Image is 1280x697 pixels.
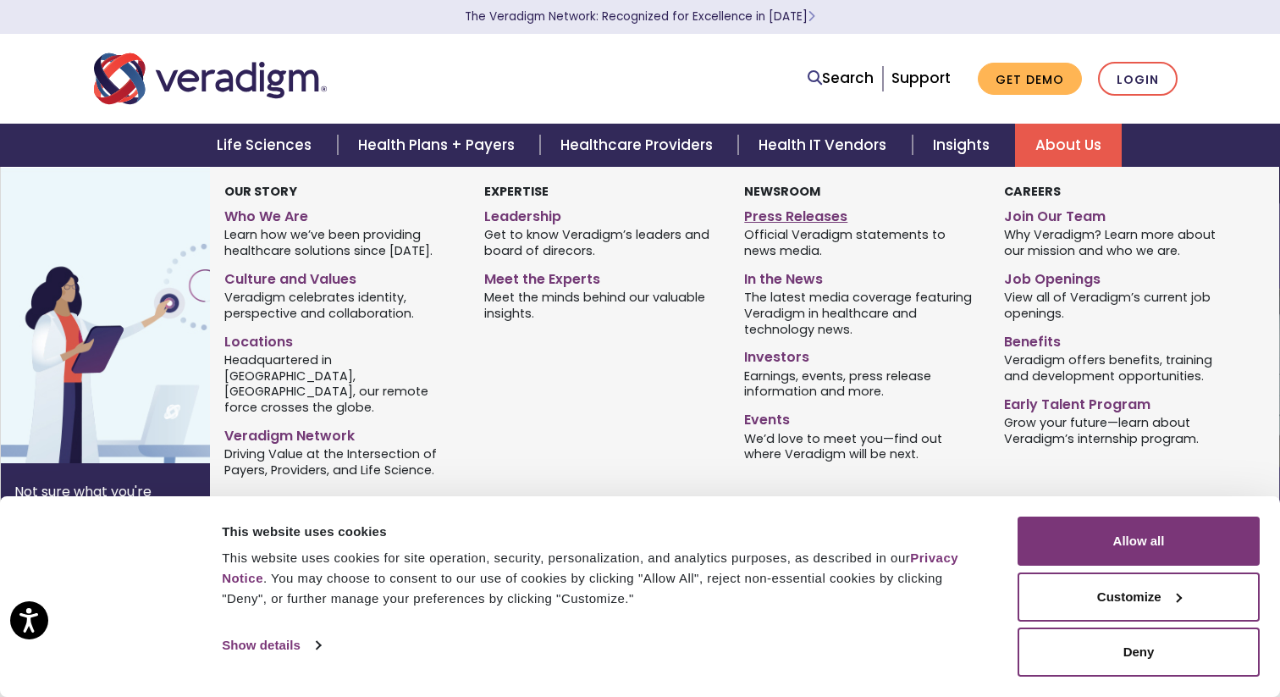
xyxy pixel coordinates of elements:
[744,202,979,226] a: Press Releases
[14,484,196,516] p: Not sure what you're looking for?
[1018,628,1260,677] button: Deny
[1018,517,1260,566] button: Allow all
[484,183,549,200] strong: Expertise
[1018,573,1260,622] button: Customize
[891,68,951,88] a: Support
[224,264,459,289] a: Culture and Values
[1098,62,1178,97] a: Login
[744,405,979,429] a: Events
[1004,183,1061,200] strong: Careers
[484,289,719,322] span: Meet the minds behind our valuable insights.
[484,264,719,289] a: Meet the Experts
[744,342,979,367] a: Investors
[224,202,459,226] a: Who We Are
[465,8,815,25] a: The Veradigm Network: Recognized for Excellence in [DATE]Learn More
[1004,327,1239,351] a: Benefits
[913,124,1015,167] a: Insights
[738,124,912,167] a: Health IT Vendors
[224,327,459,351] a: Locations
[744,183,820,200] strong: Newsroom
[1004,351,1239,384] span: Veradigm offers benefits, training and development opportunities.
[1004,202,1239,226] a: Join Our Team
[222,633,320,658] a: Show details
[1004,289,1239,322] span: View all of Veradigm’s current job openings.
[744,289,979,338] span: The latest media coverage featuring Veradigm in healthcare and technology news.
[484,226,719,259] span: Get to know Veradigm’s leaders and board of direcors.
[1,167,273,463] img: Vector image of Veradigm’s Story
[978,63,1082,96] a: Get Demo
[1004,264,1239,289] a: Job Openings
[224,289,459,322] span: Veradigm celebrates identity, perspective and collaboration.
[224,351,459,415] span: Headquartered in [GEOGRAPHIC_DATA], [GEOGRAPHIC_DATA], our remote force crosses the globe.
[744,367,979,400] span: Earnings, events, press release information and more.
[744,226,979,259] span: Official Veradigm statements to news media.
[1004,226,1239,259] span: Why Veradigm? Learn more about our mission and who we are.
[808,8,815,25] span: Learn More
[1015,124,1122,167] a: About Us
[744,264,979,289] a: In the News
[338,124,540,167] a: Health Plans + Payers
[222,548,979,609] div: This website uses cookies for site operation, security, personalization, and analytics purposes, ...
[484,202,719,226] a: Leadership
[94,51,327,107] img: Veradigm logo
[1004,390,1239,414] a: Early Talent Program
[224,226,459,259] span: Learn how we’ve been providing healthcare solutions since [DATE].
[224,183,297,200] strong: Our Story
[744,429,979,462] span: We’d love to meet you—find out where Veradigm will be next.
[224,421,459,445] a: Veradigm Network
[808,67,874,90] a: Search
[196,124,337,167] a: Life Sciences
[222,522,979,542] div: This website uses cookies
[540,124,738,167] a: Healthcare Providers
[224,445,459,478] span: Driving Value at the Intersection of Payers, Providers, and Life Science.
[1004,413,1239,446] span: Grow your future—learn about Veradigm’s internship program.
